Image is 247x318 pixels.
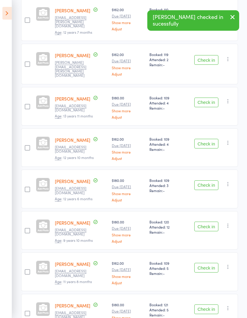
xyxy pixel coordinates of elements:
small: gonunaren@gmail.com [55,145,94,154]
span: Attended: 5 [149,307,182,312]
a: Adjust [112,72,145,76]
span: - [163,271,165,276]
a: Adjust [112,198,145,202]
span: : 12 years 7 months [55,30,92,35]
a: Show more [112,109,145,113]
a: Show more [112,192,145,195]
span: Attended: 12 [149,224,182,229]
a: Adjust [112,27,145,31]
span: Attended: 5 [149,266,182,271]
small: Due [DATE] [112,185,145,189]
span: Booked: 109 [149,260,182,266]
span: Attended: 4 [149,100,182,105]
small: Due [DATE] [112,102,145,106]
small: kar1987@gmail.com [55,228,94,236]
small: Due [DATE] [112,226,145,230]
span: - [163,62,165,67]
button: Check in [194,263,218,273]
a: [PERSON_NAME] [55,7,90,14]
span: - [163,105,165,111]
button: Check in [194,139,218,148]
span: Remain: [149,271,182,276]
a: Show more [112,233,145,237]
span: Attended: 4 [149,142,182,147]
small: gkkiran02@gmail.com [55,186,94,195]
div: $180.00 [112,178,145,201]
a: [PERSON_NAME] [55,95,90,102]
span: Booked: 121 [149,302,182,307]
button: Check in [194,180,218,190]
span: Remain: [149,188,182,193]
a: [PERSON_NAME] [55,261,90,267]
a: Adjust [112,281,145,285]
span: Booked: 120 [149,219,182,224]
a: [PERSON_NAME] [55,178,90,184]
a: Show more [112,150,145,154]
a: Adjust [112,239,145,243]
span: Remain: [149,229,182,235]
a: Show more [112,20,145,24]
span: Remain: [149,312,182,317]
span: Remain: [149,147,182,152]
small: Due [DATE] [112,59,145,63]
span: Remain: [149,62,182,67]
span: Attended: 2 [149,57,182,62]
div: [PERSON_NAME] checked in sucessfully [147,10,239,31]
button: Check in [194,55,218,65]
div: $162.00 [112,260,145,284]
span: : 12 years 10 months [55,155,94,160]
a: [PERSON_NAME] [55,302,90,309]
a: [PERSON_NAME] [55,137,90,143]
span: Booked: 109 [149,178,182,183]
div: $162.00 [112,136,145,160]
span: Booked: 109 [149,95,182,100]
a: Adjust [112,115,145,119]
button: Check in [194,304,218,314]
div: $180.00 [112,219,145,243]
div: $180.00 [112,95,145,119]
span: : 11 years 8 months [55,279,92,284]
a: Show more [112,274,145,278]
small: Due [DATE] [112,267,145,272]
span: Remain: [149,105,182,111]
span: : 9 years 10 months [55,238,93,243]
span: - [163,188,165,193]
span: - [163,229,165,235]
small: gonunaren@gmail.com [55,104,94,112]
span: : 12 years 6 months [55,196,92,201]
span: : 13 years 11 months [55,113,93,119]
a: [PERSON_NAME] [55,220,90,226]
span: - [163,312,165,317]
div: $162.00 [112,7,145,31]
span: - [163,147,165,152]
span: Attended: 3 [149,183,182,188]
span: Booked: 109 [149,136,182,142]
a: [PERSON_NAME] [55,52,90,58]
small: Due [DATE] [112,309,145,313]
button: Check in [194,222,218,231]
small: Due [DATE] [112,14,145,18]
small: ramyasudha.maddala@gmail.com [55,15,94,28]
a: Adjust [112,156,145,160]
span: Booked: 119 [149,52,182,57]
div: $162.00 [112,52,145,76]
small: Sujatha.devarasetty@gmail.com [55,60,94,78]
button: Check in [194,98,218,107]
a: Show more [112,66,145,70]
small: Due [DATE] [112,143,145,148]
span: Booked: 110 [149,7,182,12]
small: nyugandhar@gmail.com [55,269,94,278]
